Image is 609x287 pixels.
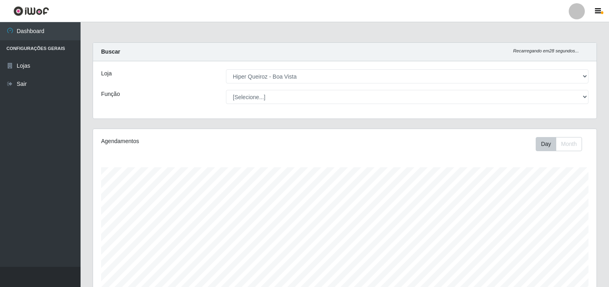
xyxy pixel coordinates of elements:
div: Toolbar with button groups [536,137,588,151]
i: Recarregando em 28 segundos... [513,48,579,53]
button: Month [556,137,582,151]
label: Loja [101,69,112,78]
img: CoreUI Logo [13,6,49,16]
strong: Buscar [101,48,120,55]
div: Agendamentos [101,137,297,146]
div: First group [536,137,582,151]
label: Função [101,90,120,98]
button: Day [536,137,556,151]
